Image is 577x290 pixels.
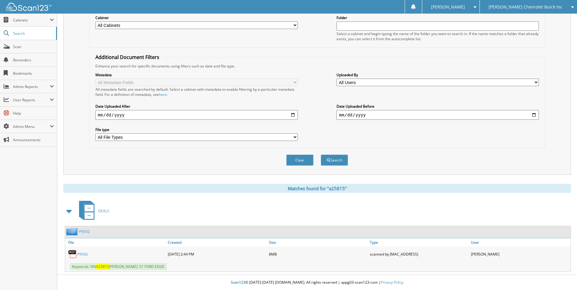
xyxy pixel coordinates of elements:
a: Privacy Policy [381,280,403,285]
a: Type [368,238,469,246]
iframe: Chat Widget [547,261,577,290]
span: Reminders [13,57,54,63]
span: DEALS [98,208,109,213]
span: Bookmarks [13,71,54,76]
div: Enhance your search for specific documents using filters such as date and file type. [92,64,542,69]
span: A25815 [96,264,109,269]
label: Date Uploaded After [95,104,298,109]
a: File [65,238,166,246]
div: Matches found for "a25815" [63,184,571,193]
label: Date Uploaded Before [337,104,539,109]
a: Created [166,238,267,246]
div: All metadata fields are searched by default. Select a cabinet with metadata to enable filtering b... [95,87,298,97]
span: Scan123 [231,280,245,285]
a: Size [267,238,369,246]
button: Clear [286,155,313,166]
span: Search [13,31,53,36]
span: Announcements [13,137,54,142]
div: [DATE] 2:44 PM [166,248,267,260]
label: Folder [337,15,539,20]
a: User [469,238,571,246]
div: Select a cabinet and begin typing the name of the folder you want to search in. If the name match... [337,31,539,41]
input: end [337,110,539,120]
span: Help [13,111,54,116]
span: Scan [13,44,54,49]
span: User Reports [13,97,50,103]
label: Cabinet [95,15,298,20]
a: DEALS [75,199,109,223]
div: [PERSON_NAME] [469,248,571,260]
div: © [DATE]-[DATE] [DOMAIN_NAME]. All rights reserved | appg03-scan123-com | [57,275,577,290]
button: Search [321,155,348,166]
span: [PERSON_NAME] [431,5,465,9]
img: folder2.png [66,228,79,235]
a: here [159,92,167,97]
img: scan123-logo-white.svg [6,3,51,11]
span: Keywords: VIN [PERSON_NAME] '21 FORD EDGE [70,263,167,270]
label: Uploaded By [337,72,539,77]
a: P9542 [77,252,88,257]
a: P9542 [79,229,90,234]
img: PDF.png [68,249,77,259]
label: Metadata [95,72,298,77]
span: Admin Reports [13,84,50,89]
span: [PERSON_NAME] Chevrolet Buick Inc [489,5,562,9]
input: start [95,110,298,120]
legend: Additional Document Filters [92,54,162,60]
span: Cabinets [13,18,50,23]
label: File type [95,127,298,132]
div: 8MB [267,248,369,260]
div: scanned by [MAC_ADDRESS] [368,248,469,260]
span: Admin Menu [13,124,50,129]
